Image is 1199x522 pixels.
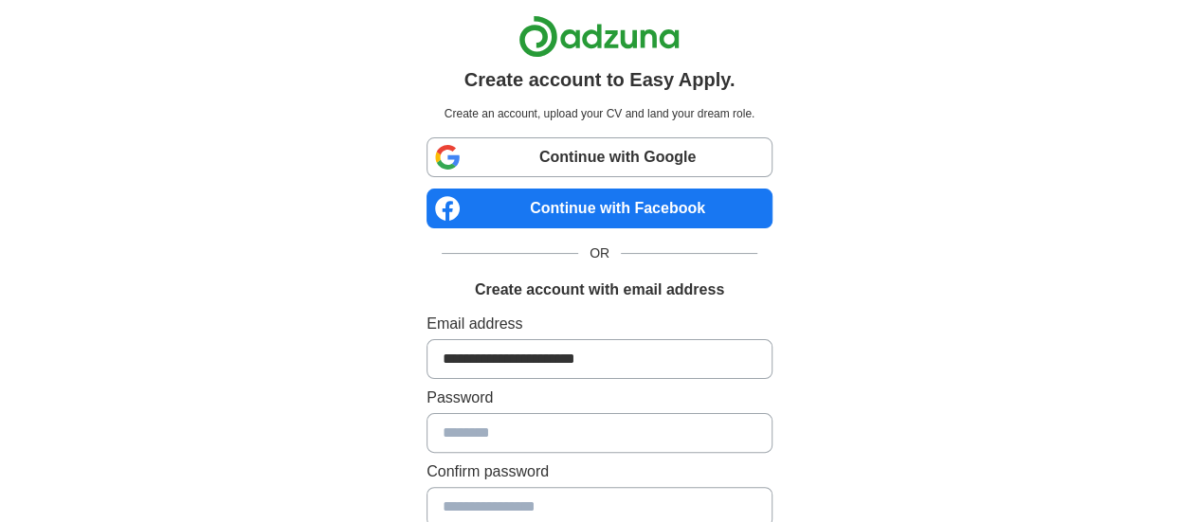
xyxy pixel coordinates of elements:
[427,137,772,177] a: Continue with Google
[427,387,772,409] label: Password
[427,460,772,483] label: Confirm password
[464,65,736,94] h1: Create account to Easy Apply.
[427,313,772,335] label: Email address
[430,105,769,122] p: Create an account, upload your CV and land your dream role.
[427,189,772,228] a: Continue with Facebook
[518,15,680,58] img: Adzuna logo
[578,243,621,263] span: OR
[475,279,724,301] h1: Create account with email address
